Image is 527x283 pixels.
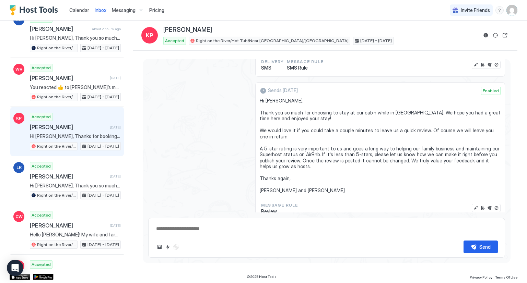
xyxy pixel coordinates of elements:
[30,75,107,82] span: [PERSON_NAME]
[247,274,277,279] span: © 2025 Host Tools
[146,31,153,39] span: KP
[37,192,76,198] span: Right on the River/Hot Tub/Near [GEOGRAPHIC_DATA]/[GEOGRAPHIC_DATA]
[92,27,121,31] span: about 2 hours ago
[37,242,76,248] span: Right on the River/Hot Tub/Near [GEOGRAPHIC_DATA]/[GEOGRAPHIC_DATA]
[32,261,51,268] span: Accepted
[483,88,499,94] span: Enabled
[10,5,61,15] a: Host Tools Logo
[479,205,486,211] button: Edit rule
[163,26,212,34] span: [PERSON_NAME]
[30,222,107,229] span: [PERSON_NAME]
[87,143,119,149] span: [DATE] - [DATE]
[33,274,54,280] a: Google Play Store
[15,66,22,72] span: WV
[495,275,517,279] span: Terms Of Use
[110,76,121,80] span: [DATE]
[30,232,121,238] span: Hello [PERSON_NAME]! My wife and I are going up there from [GEOGRAPHIC_DATA], [GEOGRAPHIC_DATA], ...
[261,202,298,208] span: Message Rule
[32,65,51,71] span: Accepted
[32,114,51,120] span: Accepted
[69,7,89,14] a: Calendar
[287,59,324,65] span: Message Rule
[37,143,76,149] span: Right on the River/Hot Tub/Near [GEOGRAPHIC_DATA]/[GEOGRAPHIC_DATA]
[112,7,136,13] span: Messaging
[493,61,500,68] button: Disable message
[95,7,106,14] a: Inbox
[32,212,51,218] span: Accepted
[16,164,22,171] span: LK
[110,125,121,130] span: [DATE]
[87,192,119,198] span: [DATE] - [DATE]
[155,243,164,251] button: Upload image
[461,7,490,13] span: Invite Friends
[260,98,501,194] span: Hi [PERSON_NAME], Thank you so much for choosing to stay at our cabin while in [GEOGRAPHIC_DATA]....
[69,7,89,13] span: Calendar
[164,243,172,251] button: Quick reply
[486,61,493,68] button: Send now
[360,38,392,44] span: [DATE] - [DATE]
[37,94,76,100] span: Right on the River/Hot Tub/Near [GEOGRAPHIC_DATA]/[GEOGRAPHIC_DATA]
[491,31,500,39] button: Sync reservation
[165,38,184,44] span: Accepted
[15,213,23,220] span: CW
[30,84,121,90] span: You reacted 👍 to [PERSON_NAME]’s message "Hi [PERSON_NAME] I sent you the $75. Looking forward to...
[32,163,51,169] span: Accepted
[95,7,106,13] span: Inbox
[7,260,23,276] div: Open Intercom Messenger
[472,61,479,68] button: Edit message
[501,31,509,39] button: Open reservation
[30,25,89,32] span: [PERSON_NAME]
[472,205,479,211] button: Edit message
[87,242,119,248] span: [DATE] - [DATE]
[486,205,493,211] button: Send now
[470,275,492,279] span: Privacy Policy
[287,65,324,71] span: SMS Rule
[30,133,121,139] span: Hi [PERSON_NAME], Thanks for booking our cabin, Right on the River! I’ll send you everything you ...
[149,7,164,13] span: Pricing
[495,6,504,14] div: menu
[30,35,121,41] span: Hi [PERSON_NAME], Thank you so much for choosing to stay at our cabin while in [GEOGRAPHIC_DATA]....
[495,273,517,280] a: Terms Of Use
[196,38,349,44] span: Right on the River/Hot Tub/Near [GEOGRAPHIC_DATA]/[GEOGRAPHIC_DATA]
[30,124,107,131] span: [PERSON_NAME]
[479,243,491,250] div: Send
[470,273,492,280] a: Privacy Policy
[16,115,22,121] span: KP
[87,94,119,100] span: [DATE] - [DATE]
[30,183,121,189] span: Hi [PERSON_NAME], Thank you so much for choosing to stay at our cabin while in [GEOGRAPHIC_DATA]....
[261,59,284,65] span: Delivery
[268,87,298,94] span: Sends [DATE]
[261,208,298,214] span: Review
[87,45,119,51] span: [DATE] - [DATE]
[110,174,121,179] span: [DATE]
[493,205,500,211] button: Disable message
[261,65,284,71] span: SMS
[37,45,76,51] span: Right on the River/Hot Tub/Near [GEOGRAPHIC_DATA]/[GEOGRAPHIC_DATA]
[506,5,517,16] div: User profile
[30,173,107,180] span: [PERSON_NAME]
[110,223,121,228] span: [DATE]
[464,241,498,253] button: Send
[482,31,490,39] button: Reservation information
[10,274,30,280] a: App Store
[479,61,486,68] button: Edit rule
